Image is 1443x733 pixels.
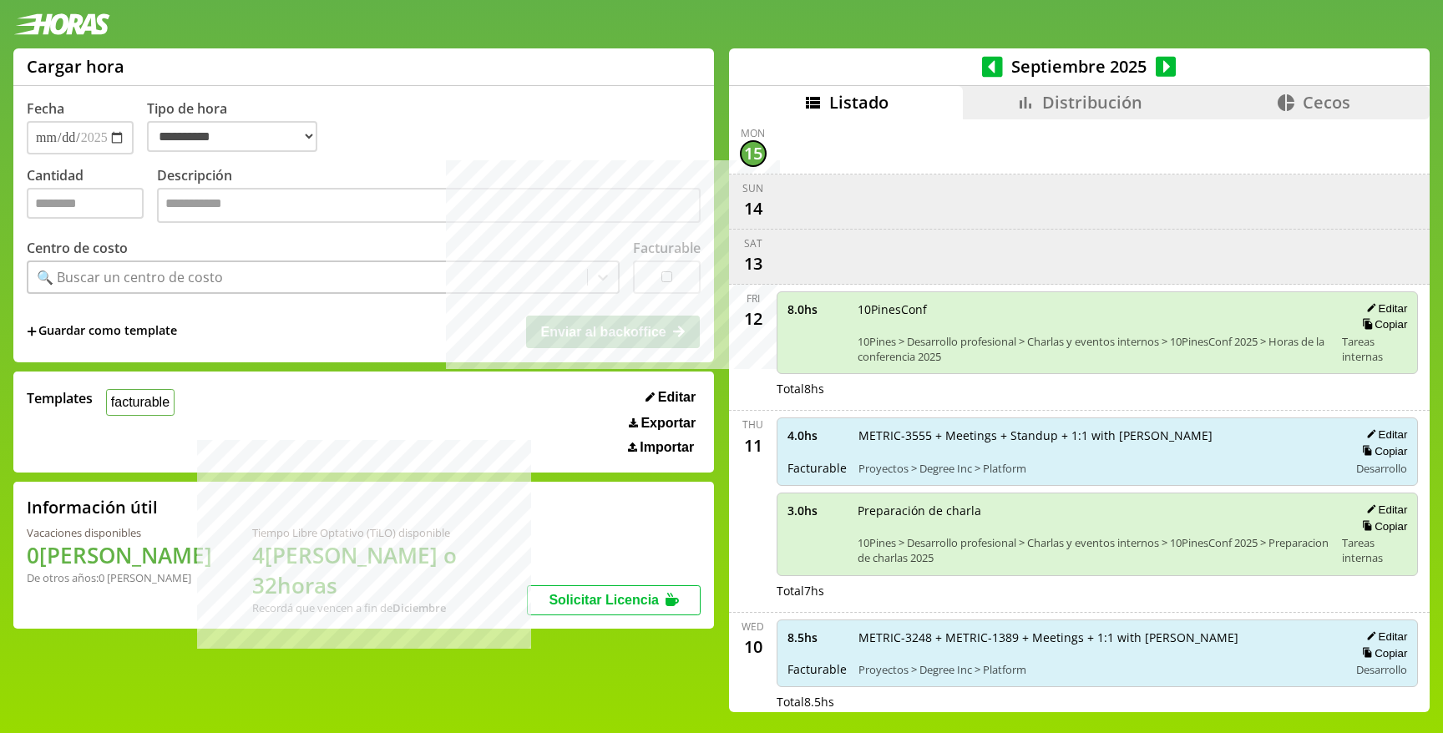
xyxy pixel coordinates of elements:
[27,239,128,257] label: Centro de costo
[1357,646,1407,660] button: Copiar
[147,121,317,152] select: Tipo de hora
[1361,629,1407,644] button: Editar
[640,440,694,455] span: Importar
[157,188,701,223] textarea: Descripción
[787,460,847,476] span: Facturable
[829,91,889,114] span: Listado
[858,503,1330,518] span: Preparación de charla
[740,306,767,332] div: 12
[858,461,1338,476] span: Proyectos > Degree Inc > Platform
[13,13,110,35] img: logotipo
[640,389,701,406] button: Editar
[1357,317,1407,331] button: Copiar
[392,600,446,615] b: Diciembre
[37,268,223,286] div: 🔍 Buscar un centro de costo
[1361,301,1407,316] button: Editar
[252,540,527,600] h1: 4 [PERSON_NAME] o 32 horas
[787,301,846,317] span: 8.0 hs
[858,535,1330,565] span: 10Pines > Desarrollo profesional > Charlas y eventos internos > 10PinesConf 2025 > Preparacion de...
[777,583,1419,599] div: Total 7 hs
[1356,662,1407,677] span: Desarrollo
[252,600,527,615] div: Recordá que vencen a fin de
[1357,519,1407,533] button: Copiar
[27,389,93,407] span: Templates
[27,166,157,227] label: Cantidad
[658,390,696,405] span: Editar
[742,417,763,432] div: Thu
[741,126,765,140] div: Mon
[787,427,847,443] span: 4.0 hs
[1361,427,1407,442] button: Editar
[27,322,37,341] span: +
[1361,503,1407,517] button: Editar
[1357,444,1407,458] button: Copiar
[27,322,177,341] span: +Guardar como template
[27,55,124,78] h1: Cargar hora
[147,99,331,154] label: Tipo de hora
[858,334,1331,364] span: 10Pines > Desarrollo profesional > Charlas y eventos internos > 10PinesConf 2025 > Horas de la co...
[742,619,764,634] div: Wed
[740,432,767,458] div: 11
[157,166,701,227] label: Descripción
[729,119,1430,710] div: scrollable content
[744,236,762,250] div: Sat
[1003,55,1156,78] span: Septiembre 2025
[740,195,767,222] div: 14
[27,540,212,570] h1: 0 [PERSON_NAME]
[858,301,1331,317] span: 10PinesConf
[527,585,701,615] button: Solicitar Licencia
[787,661,847,677] span: Facturable
[742,181,763,195] div: Sun
[549,593,659,607] span: Solicitar Licencia
[1342,334,1407,364] span: Tareas internas
[777,694,1419,710] div: Total 8.5 hs
[858,662,1338,677] span: Proyectos > Degree Inc > Platform
[27,496,158,518] h2: Información útil
[27,570,212,585] div: De otros años: 0 [PERSON_NAME]
[1356,461,1407,476] span: Desarrollo
[787,629,847,645] span: 8.5 hs
[106,389,175,415] button: facturable
[252,525,527,540] div: Tiempo Libre Optativo (TiLO) disponible
[787,503,846,518] span: 3.0 hs
[747,291,760,306] div: Fri
[740,634,767,660] div: 10
[1042,91,1142,114] span: Distribución
[740,140,767,167] div: 15
[624,415,701,432] button: Exportar
[640,416,696,431] span: Exportar
[27,525,212,540] div: Vacaciones disponibles
[777,381,1419,397] div: Total 8 hs
[1342,535,1407,565] span: Tareas internas
[858,427,1338,443] span: METRIC-3555 + Meetings + Standup + 1:1 with [PERSON_NAME]
[858,629,1338,645] span: METRIC-3248 + METRIC-1389 + Meetings + 1:1 with [PERSON_NAME]
[633,239,701,257] label: Facturable
[27,99,64,118] label: Fecha
[27,188,144,219] input: Cantidad
[740,250,767,277] div: 13
[1303,91,1350,114] span: Cecos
